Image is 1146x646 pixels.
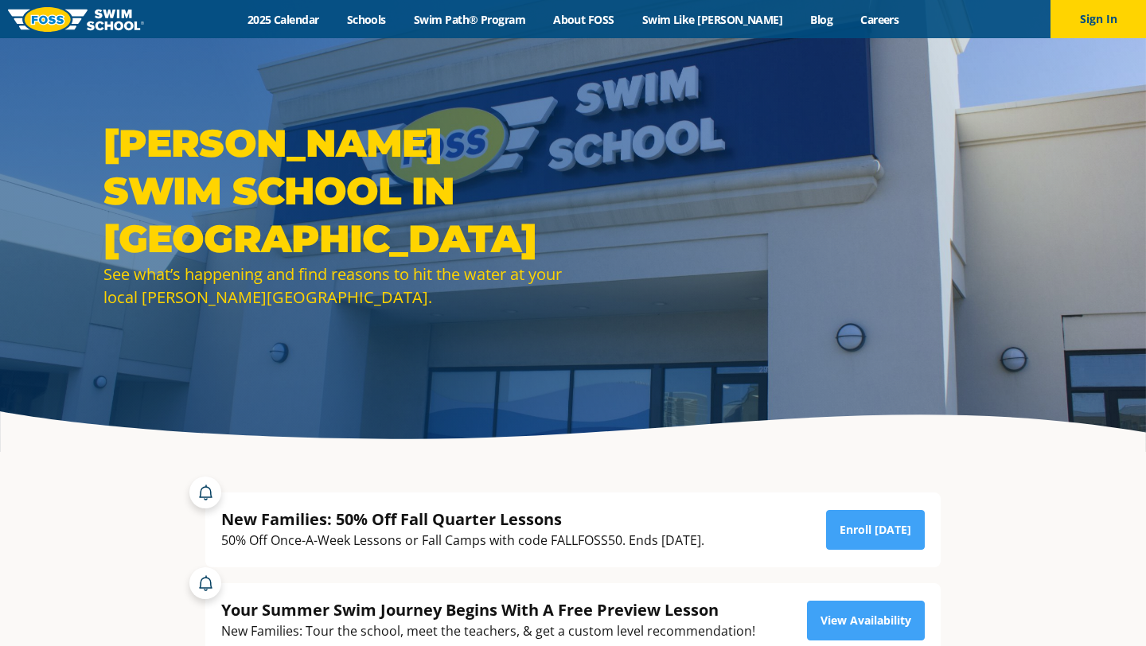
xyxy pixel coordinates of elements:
a: About FOSS [540,12,629,27]
a: Blog [797,12,847,27]
img: FOSS Swim School Logo [8,7,144,32]
div: Your Summer Swim Journey Begins With A Free Preview Lesson [221,599,755,621]
h1: [PERSON_NAME] Swim School in [GEOGRAPHIC_DATA] [103,119,565,263]
a: Enroll [DATE] [826,510,925,550]
div: 50% Off Once-A-Week Lessons or Fall Camps with code FALLFOSS50. Ends [DATE]. [221,530,704,551]
div: New Families: Tour the school, meet the teachers, & get a custom level recommendation! [221,621,755,642]
div: New Families: 50% Off Fall Quarter Lessons [221,508,704,530]
a: Schools [333,12,400,27]
a: 2025 Calendar [233,12,333,27]
a: View Availability [807,601,925,640]
div: See what’s happening and find reasons to hit the water at your local [PERSON_NAME][GEOGRAPHIC_DATA]. [103,263,565,309]
a: Careers [847,12,913,27]
a: Swim Path® Program [400,12,539,27]
a: Swim Like [PERSON_NAME] [628,12,797,27]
